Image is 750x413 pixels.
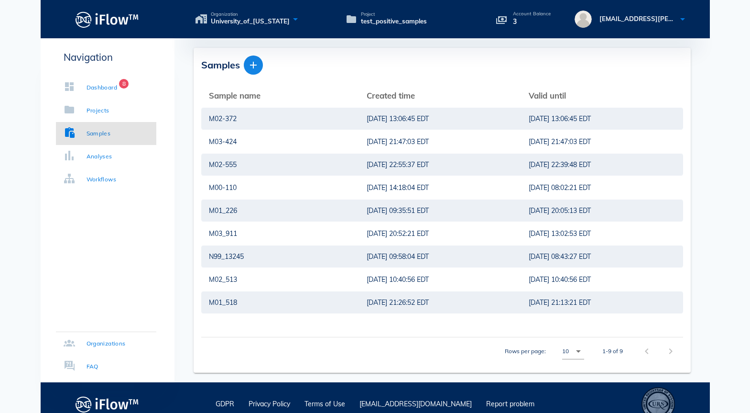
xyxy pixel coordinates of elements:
a: Report problem [486,400,534,408]
th: Created time: Not sorted. Activate to sort ascending. [359,84,521,107]
img: avatar.16069ca8.svg [575,11,592,28]
span: Samples [201,59,240,71]
span: [DATE] 08:02:21 EDT [529,183,591,193]
div: Organizations [87,339,126,348]
div: 1-9 of 9 [602,347,623,356]
a: [DATE] 08:43:27 EDT [529,246,675,268]
span: Valid until [529,90,566,100]
span: Organization [211,12,290,17]
div: Workflows [87,175,117,184]
i: arrow_drop_down [573,346,584,357]
th: Sample name: Not sorted. Activate to sort ascending. [201,84,359,107]
span: Project [361,12,427,17]
span: University_of_[US_STATE] [211,17,290,26]
a: M01_226 [209,200,351,222]
span: [DATE] 21:47:03 EDT [529,137,591,147]
a: N99_13245 [209,246,351,268]
div: Samples [87,129,111,138]
p: 3 [513,16,551,27]
a: Privacy Policy [249,400,290,408]
a: [DATE] 09:35:51 EDT [367,200,513,222]
a: M00-110 [209,177,351,199]
span: [DATE] 10:40:56 EDT [529,275,591,285]
a: [DATE] 10:40:56 EDT [529,268,675,290]
a: [DATE] 10:40:56 EDT [367,268,513,290]
a: GDPR [216,400,234,408]
a: [DATE] 21:47:03 EDT [367,131,513,153]
a: M02-372 [209,108,351,130]
div: Rows per page: [505,337,584,365]
a: [DATE] 13:06:45 EDT [367,108,513,130]
p: Navigation [56,50,156,65]
a: [DATE] 21:26:52 EDT [367,291,513,313]
a: [DATE] 21:13:21 EDT [529,291,675,313]
a: M03_911 [209,223,351,245]
a: [DATE] 20:52:21 EDT [367,223,513,245]
a: [EMAIL_ADDRESS][DOMAIN_NAME] [359,400,472,408]
div: FAQ [87,362,98,371]
span: [DATE] 21:13:21 EDT [529,298,591,308]
span: [DATE] 22:39:48 EDT [529,160,591,170]
div: 10Rows per page: [562,344,584,359]
a: [DATE] 13:06:45 EDT [529,108,675,130]
span: Badge [119,79,129,89]
a: [DATE] 14:18:04 EDT [367,177,513,199]
span: test_positive_samples [361,17,427,26]
span: Sample name [209,90,261,100]
p: Account Balance [513,11,551,16]
div: Projects [87,106,109,115]
div: 10 [562,347,569,356]
div: Dashboard [87,83,118,92]
a: [DATE] 22:55:37 EDT [367,154,513,176]
a: Logo [41,9,174,30]
span: [DATE] 20:05:13 EDT [529,206,591,216]
th: Valid until: Not sorted. Activate to sort ascending. [521,84,683,107]
a: M02-555 [209,154,351,176]
a: Terms of Use [304,400,345,408]
span: Created time [367,90,415,100]
a: [DATE] 09:58:04 EDT [367,246,513,268]
div: Analyses [87,152,112,161]
a: [DATE] 13:02:53 EDT [529,223,675,245]
a: M01_518 [209,291,351,313]
a: [DATE] 20:05:13 EDT [529,200,675,222]
a: M03-424 [209,131,351,153]
a: [DATE] 22:39:48 EDT [529,154,675,176]
span: [DATE] 08:43:27 EDT [529,252,591,262]
a: [DATE] 08:02:21 EDT [529,177,675,199]
span: [DATE] 13:06:45 EDT [529,114,591,124]
span: [DATE] 13:02:53 EDT [529,229,591,239]
a: M02_513 [209,268,351,290]
a: [DATE] 21:47:03 EDT [529,131,675,153]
